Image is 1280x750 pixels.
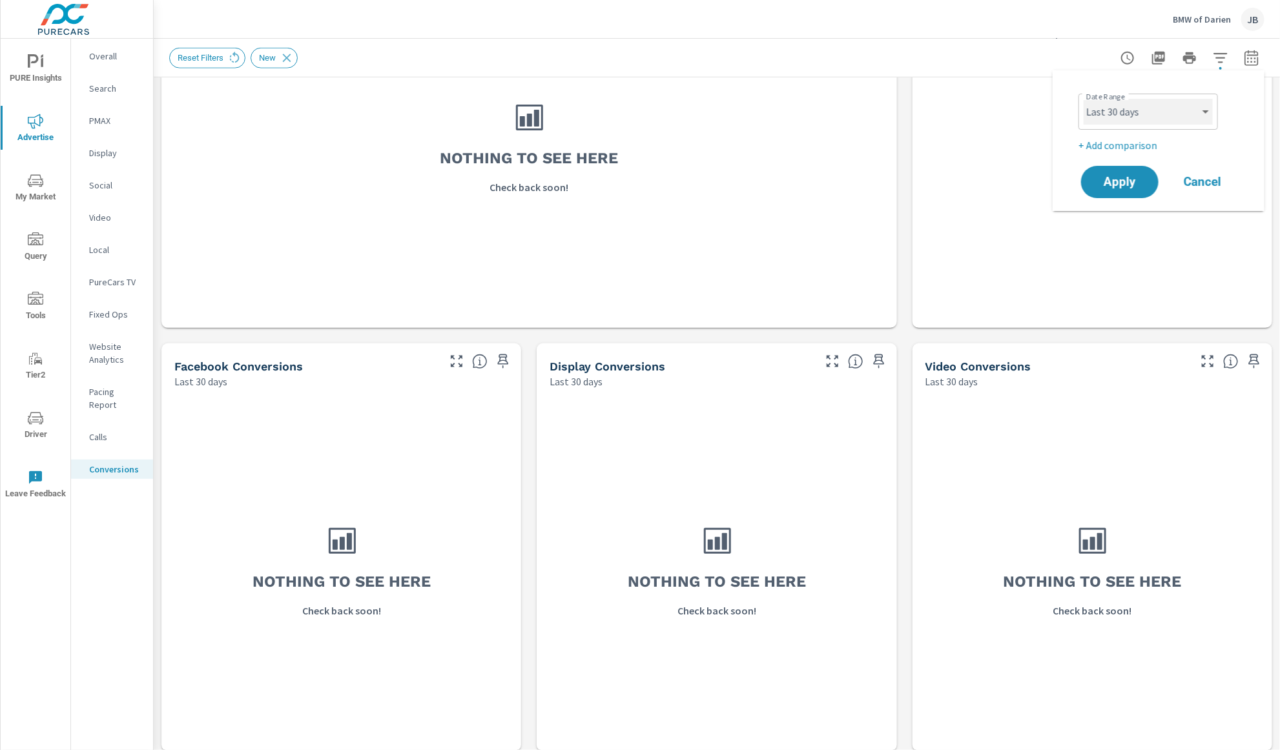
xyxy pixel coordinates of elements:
span: Apply [1094,176,1146,188]
button: Make Fullscreen [1197,351,1218,372]
span: Save this to your personalized report [869,351,889,372]
div: PureCars TV [71,272,153,292]
p: Check back soon! [302,603,381,618]
p: Pacing Report [89,385,143,411]
p: Display [89,147,143,159]
div: Website Analytics [71,337,153,369]
span: Cancel [1177,176,1228,188]
h3: Nothing to see here [628,571,806,593]
h3: Nothing to see here [1003,571,1181,593]
h5: Video Conversions [925,360,1031,373]
p: Fixed Ops [89,308,143,321]
span: Save this to your personalized report [1244,351,1265,372]
p: Local [89,243,143,256]
div: Pacing Report [71,382,153,414]
button: "Export Report to PDF" [1146,45,1172,71]
span: New [251,53,284,63]
div: Reset Filters [169,48,245,68]
div: nav menu [1,39,70,514]
span: Tools [5,292,67,323]
p: Check back soon! [490,179,568,195]
button: Print Report [1177,45,1203,71]
p: Check back soon! [677,603,756,618]
button: Cancel [1164,166,1241,198]
p: + Add comparison [1079,137,1244,153]
button: Apply Filters [1208,45,1234,71]
span: Advertise [5,114,67,145]
div: JB [1241,8,1265,31]
div: Fixed Ops [71,305,153,324]
p: Overall [89,50,143,63]
span: Video Conversions include Actions, Leads and Unmapped Conversions pulled from Video Ads. [1223,354,1239,369]
button: Apply [1081,166,1159,198]
p: PMAX [89,114,143,127]
p: Conversions [89,463,143,476]
p: Search [89,82,143,95]
p: Last 30 days [550,374,603,389]
p: Social [89,179,143,192]
span: Save this to your personalized report [493,351,513,372]
h5: Facebook Conversions [174,360,303,373]
span: Tier2 [5,351,67,383]
div: Search [71,79,153,98]
span: Conversions reported by Facebook. [472,354,488,369]
h3: Nothing to see here [253,571,431,593]
p: BMW of Darien [1173,14,1231,25]
p: Website Analytics [89,340,143,366]
div: Social [71,176,153,195]
span: Reset Filters [170,53,231,63]
div: Calls [71,427,153,447]
div: Video [71,208,153,227]
span: My Market [5,173,67,205]
button: Make Fullscreen [446,351,467,372]
span: Query [5,232,67,264]
span: Leave Feedback [5,470,67,502]
p: Last 30 days [925,374,978,389]
h3: Nothing to see here [440,147,618,169]
p: Last 30 days [174,374,227,389]
div: New [251,48,298,68]
span: Display Conversions include Actions, Leads and Unmapped Conversions [848,354,863,369]
div: Local [71,240,153,259]
button: Make Fullscreen [822,351,843,372]
div: PMAX [71,111,153,130]
div: Overall [71,46,153,66]
p: Check back soon! [1053,603,1131,618]
span: Driver [5,410,67,442]
h5: Display Conversions [550,360,665,373]
div: Conversions [71,460,153,479]
p: PureCars TV [89,276,143,289]
button: Select Date Range [1239,45,1265,71]
p: Video [89,211,143,224]
p: Calls [89,431,143,443]
div: Display [71,143,153,163]
span: PURE Insights [5,54,67,86]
